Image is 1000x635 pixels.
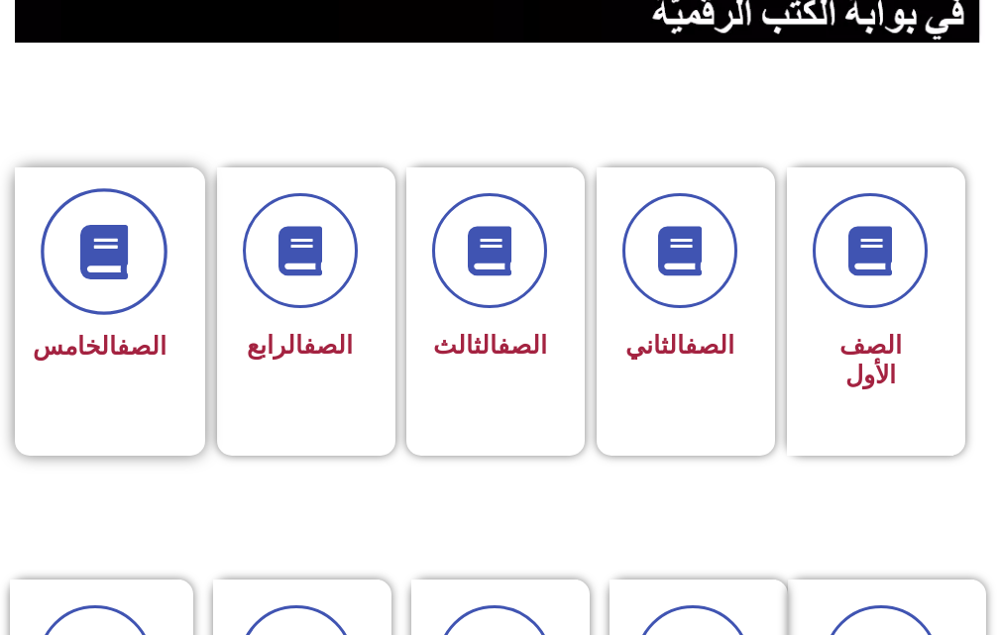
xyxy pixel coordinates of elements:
[247,331,353,360] span: الرابع
[625,331,734,360] span: الثاني
[303,331,353,360] a: الصف
[685,331,734,360] a: الصف
[498,331,547,360] a: الصف
[839,331,902,389] span: الصف الأول
[433,331,547,360] span: الثالث
[33,332,167,361] span: الخامس
[117,332,167,361] a: الصف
